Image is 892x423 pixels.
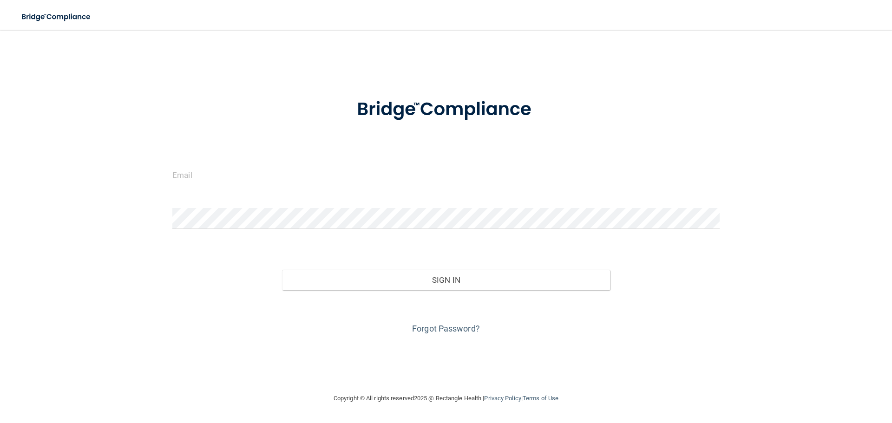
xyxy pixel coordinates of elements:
[282,270,610,290] button: Sign In
[276,384,616,413] div: Copyright © All rights reserved 2025 @ Rectangle Health | |
[412,324,480,333] a: Forgot Password?
[14,7,99,26] img: bridge_compliance_login_screen.278c3ca4.svg
[338,85,554,134] img: bridge_compliance_login_screen.278c3ca4.svg
[484,395,521,402] a: Privacy Policy
[523,395,558,402] a: Terms of Use
[172,164,720,185] input: Email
